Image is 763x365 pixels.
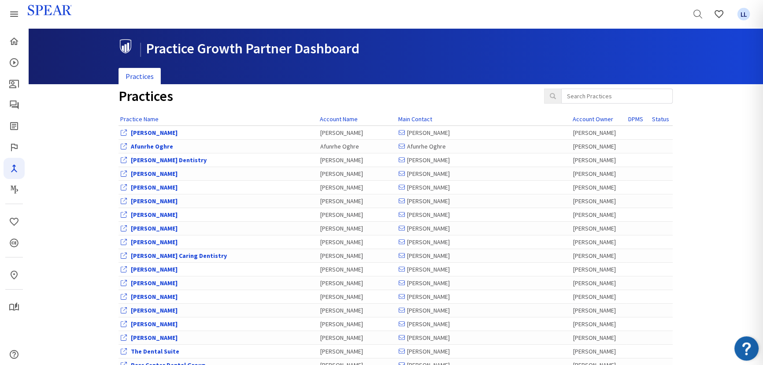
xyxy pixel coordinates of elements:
[708,4,730,25] a: Favorites
[320,128,394,137] div: [PERSON_NAME]
[573,333,624,342] div: [PERSON_NAME]
[399,156,569,164] div: [PERSON_NAME]
[131,252,227,260] a: View Office Dashboard
[561,89,673,104] input: Search Practices
[399,183,569,192] div: [PERSON_NAME]
[399,292,569,301] div: [PERSON_NAME]
[573,128,624,137] div: [PERSON_NAME]
[573,251,624,260] div: [PERSON_NAME]
[4,137,25,158] a: Faculty Club Elite
[734,336,759,361] button: Open Resource Center
[139,40,142,57] span: |
[573,210,624,219] div: [PERSON_NAME]
[320,197,394,205] div: [PERSON_NAME]
[573,156,624,164] div: [PERSON_NAME]
[399,265,569,274] div: [PERSON_NAME]
[399,279,569,287] div: [PERSON_NAME]
[573,183,624,192] div: [PERSON_NAME]
[399,142,569,151] div: Afunrhe Oghre
[320,169,394,178] div: [PERSON_NAME]
[399,333,569,342] div: [PERSON_NAME]
[573,169,624,178] div: [PERSON_NAME]
[119,39,666,56] h1: Practice Growth Partner Dashboard
[4,232,25,253] a: CE Credits
[320,320,394,328] div: [PERSON_NAME]
[320,183,394,192] div: [PERSON_NAME]
[131,183,178,191] a: View Office Dashboard
[573,292,624,301] div: [PERSON_NAME]
[131,142,173,150] a: View Office Dashboard
[320,292,394,301] div: [PERSON_NAME]
[320,279,394,287] div: [PERSON_NAME]
[131,170,178,178] a: View Office Dashboard
[120,115,159,123] a: Practice Name
[399,306,569,315] div: [PERSON_NAME]
[131,320,178,328] a: View Office Dashboard
[734,336,759,361] img: Resource Center badge
[733,4,754,25] a: Favorites
[131,306,178,314] a: View Office Dashboard
[573,197,624,205] div: [PERSON_NAME]
[399,224,569,233] div: [PERSON_NAME]
[573,142,624,151] div: [PERSON_NAME]
[320,306,394,315] div: [PERSON_NAME]
[399,320,569,328] div: [PERSON_NAME]
[399,210,569,219] div: [PERSON_NAME]
[4,179,25,200] a: Masters Program
[131,279,178,287] a: View Office Dashboard
[320,251,394,260] div: [PERSON_NAME]
[131,129,178,137] a: View Office Dashboard
[131,197,178,205] a: View Office Dashboard
[652,115,669,123] a: Status
[573,224,624,233] div: [PERSON_NAME]
[399,347,569,356] div: [PERSON_NAME]
[737,8,750,21] span: LL
[4,344,25,365] a: Help
[131,224,178,232] a: View Office Dashboard
[320,142,394,151] div: Afunrhe Oghre
[573,115,613,123] a: Account Owner
[131,293,178,301] a: View Office Dashboard
[4,4,25,25] a: Spear Products
[628,115,643,123] a: DPMS
[399,128,569,137] div: [PERSON_NAME]
[4,297,25,318] a: My Study Club
[399,251,569,260] div: [PERSON_NAME]
[4,211,25,232] a: Favorites
[119,68,161,85] a: Practices
[320,115,358,123] a: Account Name
[320,347,394,356] div: [PERSON_NAME]
[687,4,708,25] a: Search
[131,211,178,219] a: View Office Dashboard
[573,320,624,328] div: [PERSON_NAME]
[320,333,394,342] div: [PERSON_NAME]
[320,224,394,233] div: [PERSON_NAME]
[4,158,25,179] a: Navigator Pro
[4,31,25,52] a: Home
[119,89,531,104] h1: Practices
[131,156,207,164] a: View Office Dashboard
[4,115,25,137] a: Spear Digest
[320,156,394,164] div: [PERSON_NAME]
[399,169,569,178] div: [PERSON_NAME]
[398,115,432,123] a: Main Contact
[573,347,624,356] div: [PERSON_NAME]
[320,265,394,274] div: [PERSON_NAME]
[131,238,178,246] a: View Office Dashboard
[4,264,25,286] a: In-Person & Virtual
[131,265,178,273] a: View Office Dashboard
[131,334,178,342] a: View Office Dashboard
[4,94,25,115] a: Spear Talk
[573,306,624,315] div: [PERSON_NAME]
[573,265,624,274] div: [PERSON_NAME]
[399,238,569,246] div: [PERSON_NAME]
[320,210,394,219] div: [PERSON_NAME]
[4,73,25,94] a: Patient Education
[320,238,394,246] div: [PERSON_NAME]
[131,347,179,355] a: View Office Dashboard
[4,52,25,73] a: Courses
[573,279,624,287] div: [PERSON_NAME]
[573,238,624,246] div: [PERSON_NAME]
[399,197,569,205] div: [PERSON_NAME]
